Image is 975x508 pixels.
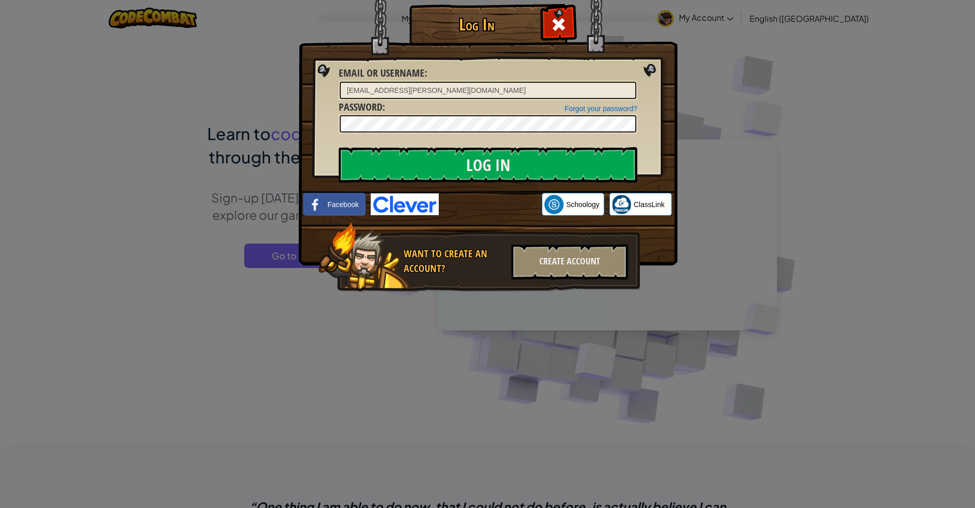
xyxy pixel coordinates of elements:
div: Want to create an account? [404,247,505,276]
span: Facebook [328,199,359,210]
span: ClassLink [634,199,665,210]
h1: Log In [412,16,541,33]
img: classlink-logo-small.png [612,195,631,214]
span: Password [339,100,382,114]
img: clever-logo-blue.png [371,193,439,215]
span: Email or Username [339,66,425,80]
input: Log In [339,147,637,183]
a: Forgot your password? [565,105,637,113]
div: Create Account [511,244,628,280]
img: facebook_small.png [306,195,325,214]
img: schoology.png [544,195,564,214]
span: Schoology [566,199,599,210]
label: : [339,100,385,115]
iframe: Sign in with Google Button [439,193,542,216]
label: : [339,66,427,81]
